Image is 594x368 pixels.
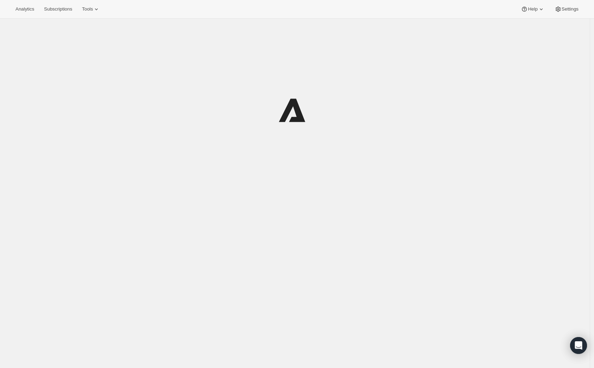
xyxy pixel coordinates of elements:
div: Open Intercom Messenger [570,337,587,354]
span: Analytics [15,6,34,12]
button: Analytics [11,4,38,14]
button: Subscriptions [40,4,76,14]
button: Settings [550,4,583,14]
span: Tools [82,6,93,12]
button: Tools [78,4,104,14]
span: Help [528,6,537,12]
span: Settings [562,6,579,12]
button: Help [517,4,549,14]
span: Subscriptions [44,6,72,12]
